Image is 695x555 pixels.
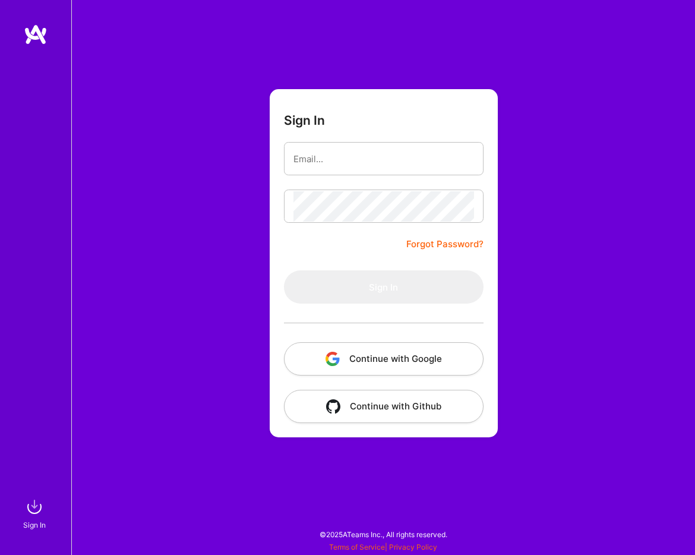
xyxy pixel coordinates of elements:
img: sign in [23,495,46,519]
img: icon [326,352,340,366]
button: Sign In [284,270,484,304]
div: Sign In [23,519,46,531]
span: | [329,543,437,551]
img: icon [326,399,340,414]
button: Continue with Google [284,342,484,376]
a: sign inSign In [25,495,46,531]
a: Terms of Service [329,543,385,551]
h3: Sign In [284,113,325,128]
div: © 2025 ATeams Inc., All rights reserved. [71,519,695,549]
input: Email... [293,144,474,174]
button: Continue with Github [284,390,484,423]
a: Forgot Password? [406,237,484,251]
a: Privacy Policy [389,543,437,551]
img: logo [24,24,48,45]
